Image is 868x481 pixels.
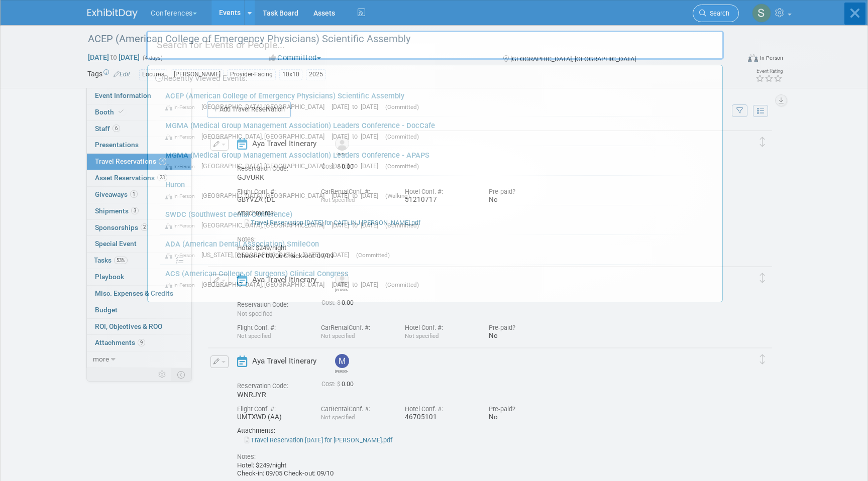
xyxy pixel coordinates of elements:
[201,281,330,288] span: [GEOGRAPHIC_DATA], [GEOGRAPHIC_DATA]
[201,133,330,140] span: [GEOGRAPHIC_DATA], [GEOGRAPHIC_DATA]
[332,162,383,170] span: [DATE] to [DATE]
[385,133,419,140] span: (Committed)
[201,162,330,170] span: [GEOGRAPHIC_DATA], [GEOGRAPHIC_DATA]
[165,193,199,199] span: In-Person
[165,104,199,110] span: In-Person
[165,222,199,229] span: In-Person
[160,116,717,146] a: MGMA (Medical Group Management Association) Leaders Conference - DocCafe In-Person [GEOGRAPHIC_DA...
[385,222,419,229] span: (Committed)
[302,251,354,259] span: [DATE] to [DATE]
[332,133,383,140] span: [DATE] to [DATE]
[165,282,199,288] span: In-Person
[332,103,383,110] span: [DATE] to [DATE]
[165,252,199,259] span: In-Person
[356,252,390,259] span: (Committed)
[385,163,419,170] span: (Committed)
[146,31,724,60] input: Search for Events or People...
[201,221,330,229] span: [GEOGRAPHIC_DATA], [GEOGRAPHIC_DATA]
[385,192,410,199] span: (Walking)
[201,103,330,110] span: [GEOGRAPHIC_DATA], [GEOGRAPHIC_DATA]
[160,265,717,294] a: ACS (American College of Surgeons) Clinical Congress In-Person [GEOGRAPHIC_DATA], [GEOGRAPHIC_DAT...
[160,176,717,205] a: Huron In-Person [GEOGRAPHIC_DATA], [GEOGRAPHIC_DATA] [DATE] to [DATE] (Walking)
[332,192,383,199] span: [DATE] to [DATE]
[153,65,717,87] div: Recently Viewed Events:
[160,87,717,116] a: ACEP (American College of Emergency Physicians) Scientific Assembly In-Person [GEOGRAPHIC_DATA], ...
[165,163,199,170] span: In-Person
[332,281,383,288] span: [DATE] to [DATE]
[385,281,419,288] span: (Committed)
[160,235,717,264] a: ADA (American Dental Association) SmileCon In-Person [US_STATE], [GEOGRAPHIC_DATA] [DATE] to [DAT...
[385,103,419,110] span: (Committed)
[165,134,199,140] span: In-Person
[160,205,717,234] a: SWDC (Southwest Dental Conference) In-Person [GEOGRAPHIC_DATA], [GEOGRAPHIC_DATA] [DATE] to [DATE...
[160,146,717,175] a: MGMA (Medical Group Management Association) Leaders Conference - APAPS In-Person [GEOGRAPHIC_DATA...
[201,192,330,199] span: [GEOGRAPHIC_DATA], [GEOGRAPHIC_DATA]
[332,221,383,229] span: [DATE] to [DATE]
[201,251,300,259] span: [US_STATE], [GEOGRAPHIC_DATA]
